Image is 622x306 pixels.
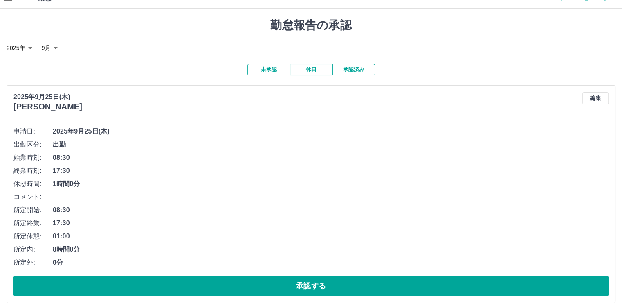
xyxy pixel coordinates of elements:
[13,258,53,267] span: 所定外:
[13,205,53,215] span: 所定開始:
[42,42,61,54] div: 9月
[582,92,609,104] button: 編集
[13,218,53,228] span: 所定終業:
[53,205,609,215] span: 08:30
[53,153,609,163] span: 08:30
[7,18,615,32] h1: 勤怠報告の承認
[53,166,609,176] span: 17:30
[7,42,35,54] div: 2025年
[332,64,375,75] button: 承認済み
[13,102,82,111] h3: [PERSON_NAME]
[290,64,332,75] button: 休日
[13,179,53,189] span: 休憩時間:
[53,258,609,267] span: 0分
[13,153,53,163] span: 始業時刻:
[13,127,53,136] span: 申請日:
[53,179,609,189] span: 1時間0分
[247,64,290,75] button: 未承認
[13,140,53,150] span: 出勤区分:
[53,231,609,241] span: 01:00
[53,218,609,228] span: 17:30
[53,127,609,136] span: 2025年9月25日(木)
[13,166,53,176] span: 終業時刻:
[13,231,53,241] span: 所定休憩:
[53,140,609,150] span: 出勤
[13,192,53,202] span: コメント:
[13,245,53,254] span: 所定内:
[53,245,609,254] span: 8時間0分
[13,276,609,296] button: 承認する
[13,92,82,102] p: 2025年9月25日(木)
